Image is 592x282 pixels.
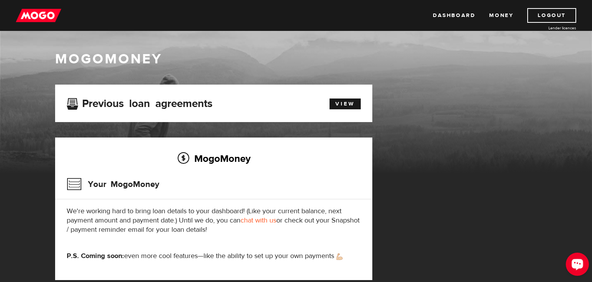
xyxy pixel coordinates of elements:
p: even more cool features—like the ability to set up your own payments [67,251,361,261]
a: View [330,99,361,109]
a: chat with us [240,216,276,225]
img: strong arm emoji [336,253,343,260]
h2: MogoMoney [67,150,361,166]
p: We're working hard to bring loan details to your dashboard! (Like your current balance, next paym... [67,207,361,234]
strong: P.S. Coming soon: [67,251,124,260]
a: Money [489,8,513,23]
h3: Your MogoMoney [67,174,159,194]
a: Logout [527,8,576,23]
img: mogo_logo-11ee424be714fa7cbb0f0f49df9e16ec.png [16,8,61,23]
a: Lender licences [518,25,576,31]
a: Dashboard [433,8,475,23]
iframe: LiveChat chat widget [560,250,592,282]
h1: MogoMoney [55,51,537,67]
h3: Previous loan agreements [67,97,212,107]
